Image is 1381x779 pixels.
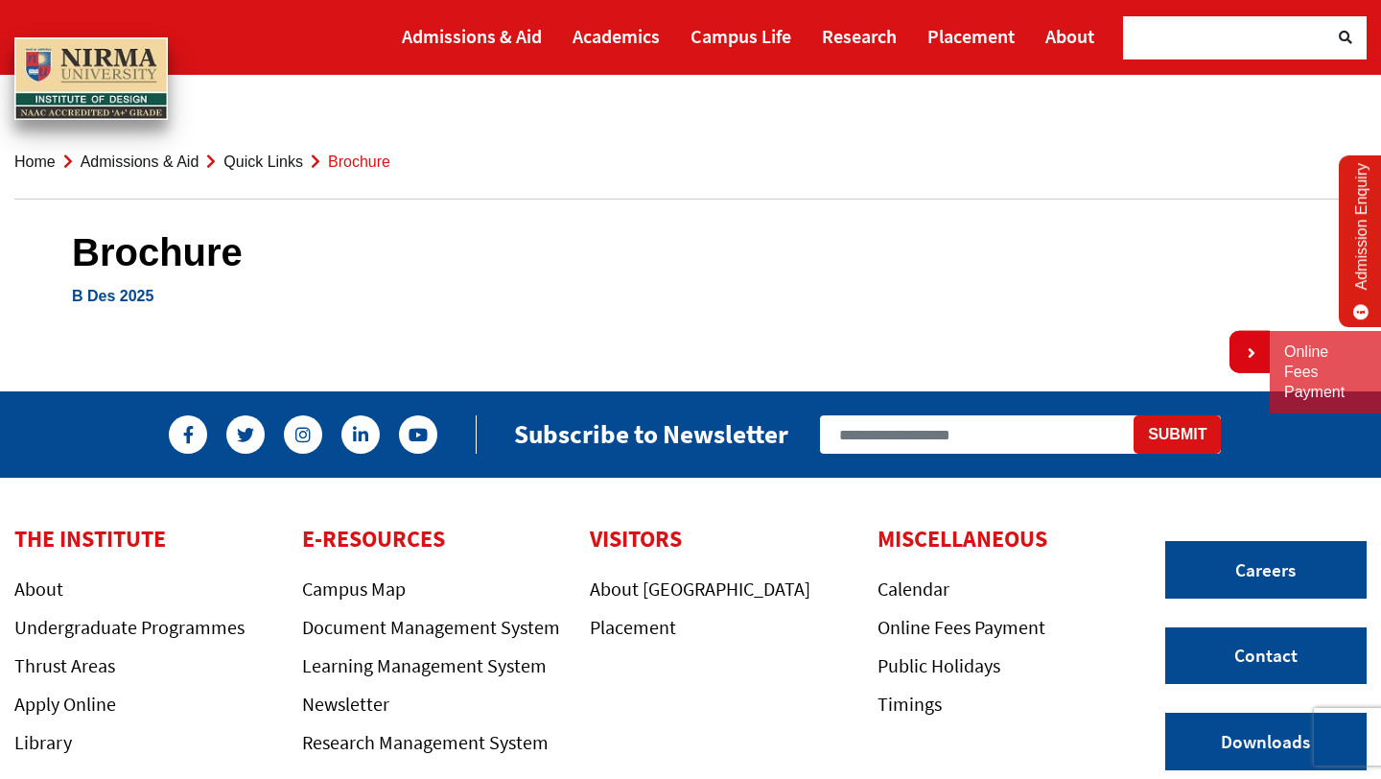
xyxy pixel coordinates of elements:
a: About [14,577,63,601]
a: Undergraduate Programmes [14,615,245,639]
img: main_logo [14,37,168,120]
a: Document Management System [302,615,560,639]
a: Campus Life [690,16,791,56]
a: Library [14,730,72,754]
a: Contact [1165,627,1367,685]
a: Online Fees Payment [1284,342,1367,402]
a: Downloads [1165,713,1367,770]
a: Placement [590,615,676,639]
a: Online Fees Payment [878,615,1045,639]
a: Careers [1165,541,1367,599]
a: Thrust Areas [14,653,115,677]
a: About [GEOGRAPHIC_DATA] [590,577,810,601]
a: Learning Management System [302,653,547,677]
a: Academics [573,16,660,56]
span: Brochure [328,153,390,170]
a: Campus Map [302,577,406,601]
a: Admissions & Aid [402,16,542,56]
a: Research Management System [302,730,549,754]
a: Home [14,153,56,170]
a: B Des 2025 [72,288,153,304]
a: Timings [878,692,942,716]
a: Placement [927,16,1015,56]
a: Apply Online [14,692,116,716]
h1: Brochure [72,229,1309,275]
a: Calendar [878,577,949,601]
nav: breadcrumb [14,125,1367,200]
a: Public Holidays [878,653,1000,677]
a: Quick Links [223,153,303,170]
a: Admissions & Aid [81,153,199,170]
a: Newsletter [302,692,389,716]
a: About [1045,16,1094,56]
button: Submit [1134,415,1221,454]
a: Research [822,16,897,56]
h2: Subscribe to Newsletter [514,418,788,450]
